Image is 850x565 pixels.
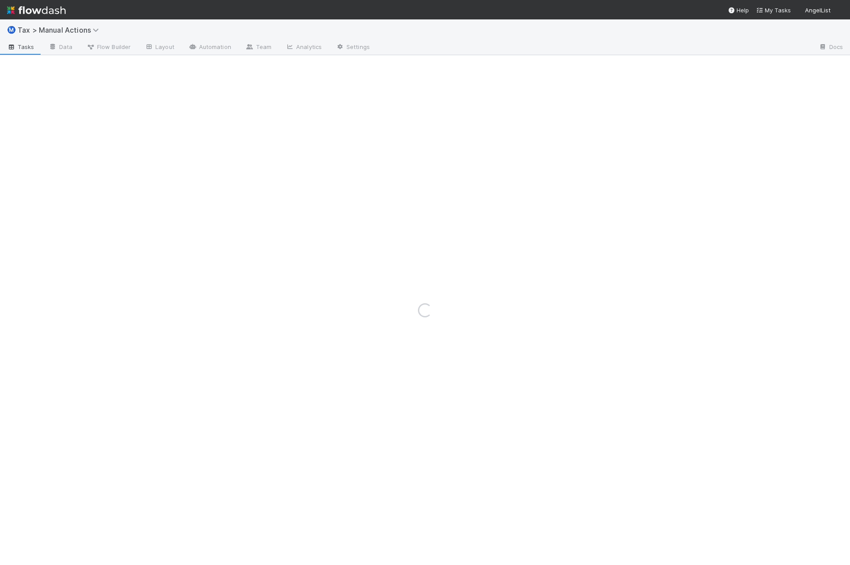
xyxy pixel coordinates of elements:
a: Flow Builder [79,41,138,55]
a: Layout [138,41,181,55]
a: Data [41,41,79,55]
span: AngelList [805,7,831,14]
span: Flow Builder [87,42,131,51]
img: avatar_55a2f090-1307-4765-93b4-f04da16234ba.png [834,6,843,15]
a: Team [238,41,278,55]
a: Settings [329,41,377,55]
a: My Tasks [756,6,791,15]
a: Docs [812,41,850,55]
span: Ⓜ️ [7,26,16,34]
span: My Tasks [756,7,791,14]
span: Tax > Manual Actions [18,26,103,34]
img: logo-inverted-e16ddd16eac7371096b0.svg [7,3,66,18]
div: Help [728,6,749,15]
a: Analytics [278,41,329,55]
a: Automation [181,41,238,55]
span: Tasks [7,42,34,51]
